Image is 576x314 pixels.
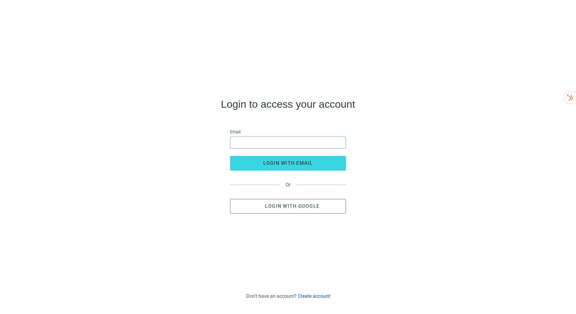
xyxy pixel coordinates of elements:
[230,128,240,135] span: Email
[230,199,346,214] button: Login with Google
[280,182,296,188] span: Or
[246,293,330,299] div: Don't have an account?
[298,293,330,299] a: Create account
[230,156,346,171] button: login with email
[221,99,355,109] h4: Login to access your account
[265,203,319,209] span: Login with Google
[263,160,313,166] span: login with email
